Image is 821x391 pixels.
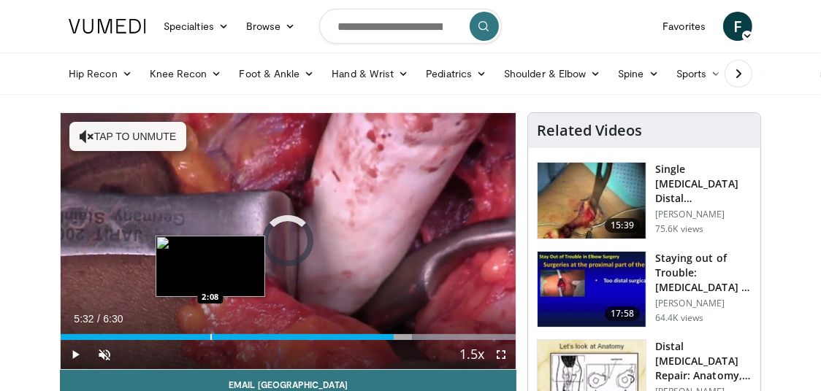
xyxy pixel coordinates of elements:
p: [PERSON_NAME] [655,209,752,220]
img: image.jpeg [156,236,265,297]
a: Spine [609,59,667,88]
button: Playback Rate [457,340,486,369]
a: Foot & Ankle [231,59,324,88]
p: 64.4K views [655,312,703,324]
h4: Related Videos [537,122,642,139]
a: Browse [237,12,305,41]
span: 15:39 [605,218,640,233]
video-js: Video Player [61,113,516,369]
a: Hip Recon [60,59,141,88]
p: 75.6K views [655,223,703,235]
button: Tap to unmute [69,122,186,151]
a: Pediatrics [417,59,495,88]
a: Shoulder & Elbow [495,59,609,88]
span: 6:30 [103,313,123,325]
h3: Staying out of Trouble: [MEDICAL_DATA] in Distal [MEDICAL_DATA], Dis… [655,251,752,295]
button: Fullscreen [486,340,516,369]
h3: Distal [MEDICAL_DATA] Repair: Anatomy, Approaches & Complications [655,339,752,383]
input: Search topics, interventions [319,9,502,44]
img: king_0_3.png.150x105_q85_crop-smart_upscale.jpg [538,163,646,239]
button: Unmute [90,340,119,369]
h3: Single [MEDICAL_DATA] Distal [MEDICAL_DATA] Tendon Repair using a Button [655,162,752,206]
span: 17:58 [605,306,640,321]
span: / [97,313,100,325]
a: 15:39 Single [MEDICAL_DATA] Distal [MEDICAL_DATA] Tendon Repair using a Button [PERSON_NAME] 75.6... [537,162,752,239]
img: VuMedi Logo [69,19,146,34]
a: Specialties [155,12,237,41]
a: Knee Recon [141,59,231,88]
a: Favorites [654,12,714,41]
img: Q2xRg7exoPLTwO8X4xMDoxOjB1O8AjAz_1.150x105_q85_crop-smart_upscale.jpg [538,252,646,328]
a: Sports [668,59,730,88]
button: Play [61,340,90,369]
span: 5:32 [74,313,93,325]
div: Progress Bar [61,334,516,340]
p: [PERSON_NAME] [655,298,752,309]
a: Hand & Wrist [323,59,417,88]
a: F [723,12,752,41]
a: 17:58 Staying out of Trouble: [MEDICAL_DATA] in Distal [MEDICAL_DATA], Dis… [PERSON_NAME] 64.4K v... [537,251,752,328]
